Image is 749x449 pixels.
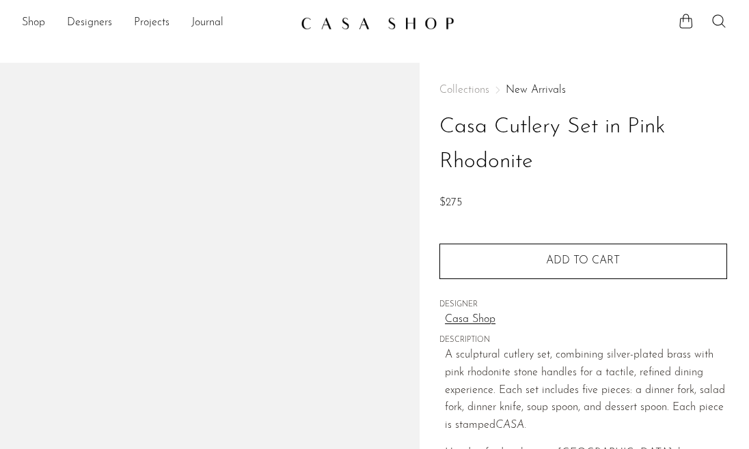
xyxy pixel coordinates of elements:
[506,85,566,96] a: New Arrivals
[439,334,727,347] span: DESCRIPTION
[495,420,526,431] em: CASA.
[546,255,620,266] span: Add to cart
[22,12,290,35] nav: Desktop navigation
[191,14,223,32] a: Journal
[439,85,489,96] span: Collections
[439,244,727,279] button: Add to cart
[22,12,290,35] ul: NEW HEADER MENU
[67,14,112,32] a: Designers
[439,85,727,96] nav: Breadcrumbs
[439,197,462,208] span: $275
[445,311,727,329] a: Casa Shop
[439,299,727,311] span: DESIGNER
[445,347,727,434] p: A sculptural cutlery set, combining silver-plated brass with pink rhodonite stone handles for a t...
[22,14,45,32] a: Shop
[439,110,727,179] h1: Casa Cutlery Set in Pink Rhodonite
[134,14,169,32] a: Projects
